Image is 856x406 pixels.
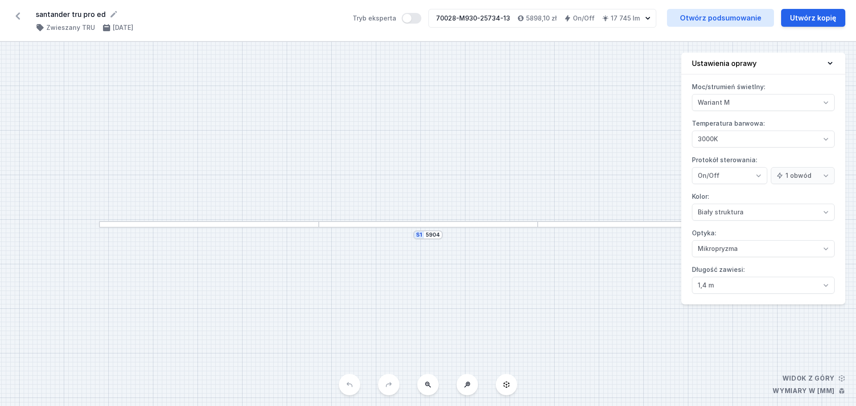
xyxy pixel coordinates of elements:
label: Protokół sterowania: [692,153,835,184]
h4: Ustawienia oprawy [692,58,757,69]
button: Ustawienia oprawy [681,53,845,74]
label: Kolor: [692,189,835,221]
h4: Zwieszany TRU [46,23,95,32]
label: Tryb eksperta [353,13,421,24]
button: Utwórz kopię [781,9,845,27]
select: Optyka: [692,240,835,257]
label: Długość zawiesi: [692,262,835,294]
h4: On/Off [573,14,595,23]
button: Edytuj nazwę projektu [109,10,118,19]
select: Kolor: [692,204,835,221]
h4: 5898,10 zł [526,14,557,23]
select: Moc/strumień świetlny: [692,94,835,111]
label: Optyka: [692,226,835,257]
label: Temperatura barwowa: [692,116,835,148]
select: Długość zawiesi: [692,277,835,294]
div: 70028-M930-25734-13 [436,14,510,23]
button: Tryb eksperta [402,13,421,24]
select: Temperatura barwowa: [692,131,835,148]
form: santander tru pro ed [36,9,342,20]
button: 70028-M930-25734-135898,10 złOn/Off17 745 lm [428,9,656,28]
input: Wymiar [mm] [426,231,440,238]
label: Moc/strumień świetlny: [692,80,835,111]
select: Protokół sterowania: [771,167,835,184]
h4: [DATE] [113,23,133,32]
h4: 17 745 lm [611,14,640,23]
select: Protokół sterowania: [692,167,767,184]
a: Otwórz podsumowanie [667,9,774,27]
